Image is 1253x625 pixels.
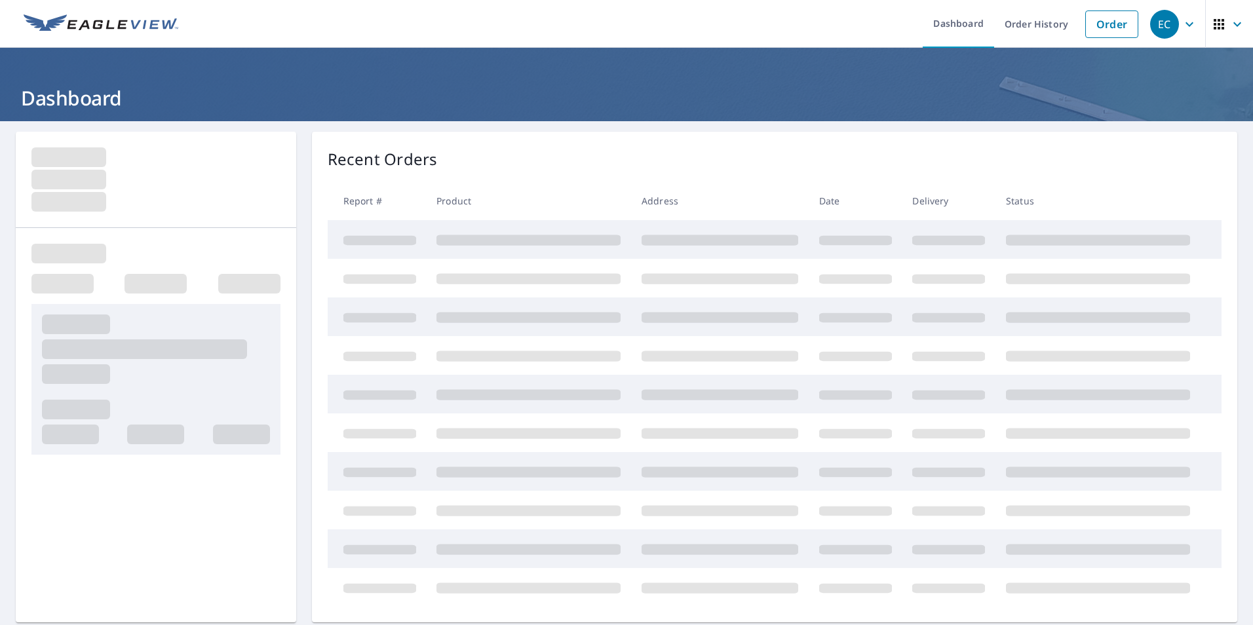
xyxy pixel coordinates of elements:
th: Delivery [902,181,995,220]
a: Order [1085,10,1138,38]
img: EV Logo [24,14,178,34]
h1: Dashboard [16,85,1237,111]
th: Status [995,181,1201,220]
th: Date [809,181,902,220]
div: EC [1150,10,1179,39]
p: Recent Orders [328,147,438,171]
th: Address [631,181,809,220]
th: Report # [328,181,427,220]
th: Product [426,181,631,220]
